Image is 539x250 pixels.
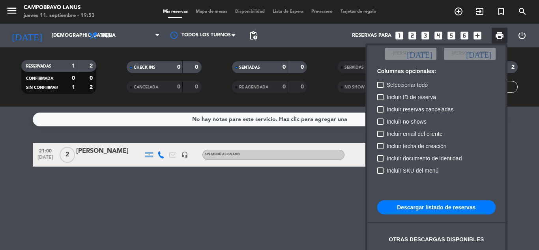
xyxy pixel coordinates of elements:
[387,166,439,175] span: Incluir SKU del menú
[387,117,427,126] span: Incluir no-shows
[377,68,496,75] h6: Columnas opcionales:
[377,200,496,214] button: Descargar listado de reservas
[389,235,484,244] div: Otras descargas disponibles
[387,105,454,114] span: Incluir reservas canceladas
[452,50,488,57] span: [PERSON_NAME]
[495,31,504,40] span: print
[387,80,428,90] span: Seleccionar todo
[387,129,443,139] span: Incluir email del cliente
[387,154,462,163] span: Incluir documento de identidad
[407,50,432,58] i: [DATE]
[387,141,447,151] span: Incluir fecha de creación
[466,50,491,58] i: [DATE]
[393,50,429,57] span: [PERSON_NAME]
[387,92,436,102] span: Incluir ID de reserva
